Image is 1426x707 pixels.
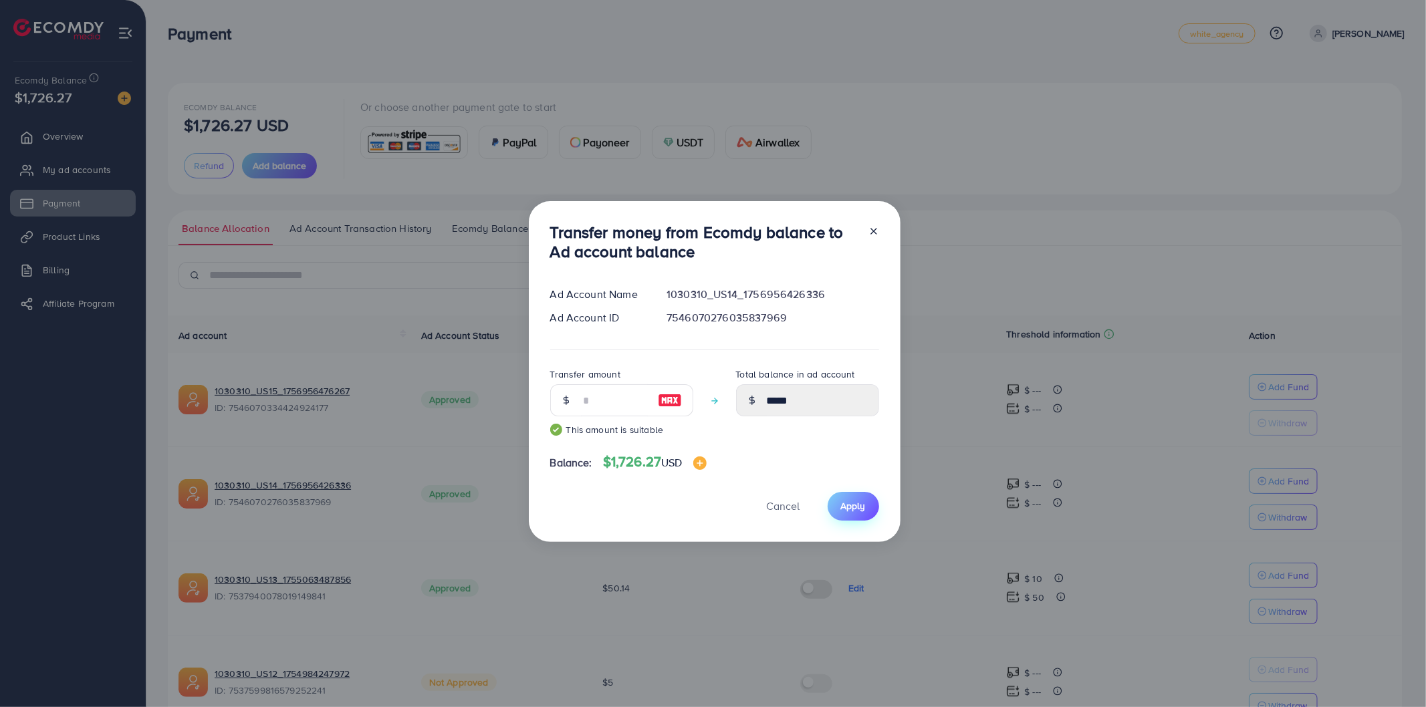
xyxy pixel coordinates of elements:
[658,392,682,408] img: image
[828,492,879,521] button: Apply
[540,287,657,302] div: Ad Account Name
[693,456,707,470] img: image
[550,455,592,470] span: Balance:
[661,455,682,470] span: USD
[656,310,889,325] div: 7546070276035837969
[550,223,858,261] h3: Transfer money from Ecomdy balance to Ad account balance
[767,499,800,513] span: Cancel
[750,492,817,521] button: Cancel
[540,310,657,325] div: Ad Account ID
[736,368,855,381] label: Total balance in ad account
[603,454,707,470] h4: $1,726.27
[1369,647,1416,697] iframe: Chat
[550,423,693,436] small: This amount is suitable
[841,499,866,513] span: Apply
[656,287,889,302] div: 1030310_US14_1756956426336
[550,424,562,436] img: guide
[550,368,620,381] label: Transfer amount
